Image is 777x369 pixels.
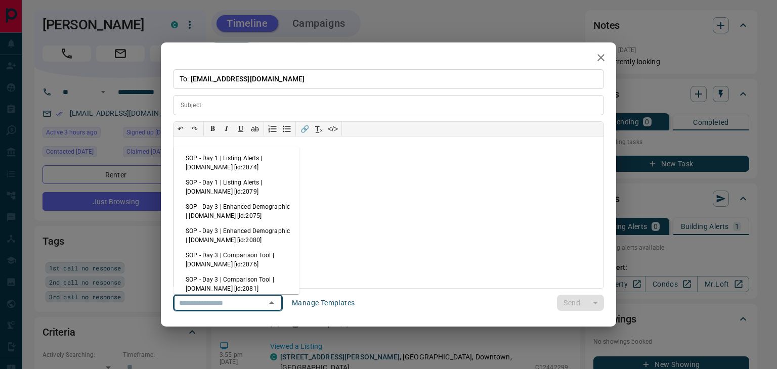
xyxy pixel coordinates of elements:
[174,223,299,248] li: SOP - Day 3 | Enhanced Demographic | [DOMAIN_NAME] [id:2080]
[265,296,279,310] button: Close
[205,122,220,136] button: 𝐁
[286,295,361,311] button: Manage Templates
[312,122,326,136] button: T̲ₓ
[173,69,604,89] p: To:
[174,175,299,199] li: SOP - Day 1 | Listing Alerts | [DOMAIN_NAME] [id:2079]
[220,122,234,136] button: 𝑰
[188,122,202,136] button: ↷
[181,101,203,110] p: Subject:
[174,122,188,136] button: ↶
[238,124,243,132] span: 𝐔
[174,151,299,175] li: SOP - Day 1 | Listing Alerts | [DOMAIN_NAME] [id:2074]
[191,75,305,83] span: [EMAIL_ADDRESS][DOMAIN_NAME]
[266,122,280,136] button: Numbered list
[234,122,248,136] button: 𝐔
[174,199,299,223] li: SOP - Day 3 | Enhanced Demographic | [DOMAIN_NAME] [id:2075]
[297,122,312,136] button: 🔗
[174,272,299,296] li: SOP - Day 3 | Comparison Tool | [DOMAIN_NAME] [id:2081]
[280,122,294,136] button: Bullet list
[174,248,299,272] li: SOP - Day 3 | Comparison Tool | [DOMAIN_NAME] [id:2076]
[251,125,259,133] s: ab
[248,122,262,136] button: ab
[326,122,340,136] button: </>
[557,295,604,311] div: split button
